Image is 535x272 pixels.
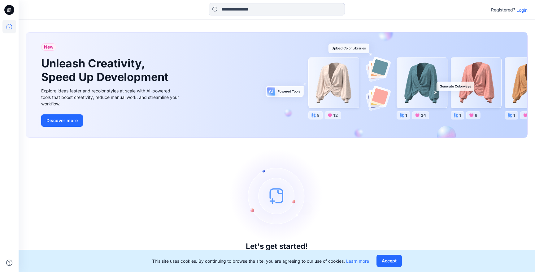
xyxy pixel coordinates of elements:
p: This site uses cookies. By continuing to browse the site, you are agreeing to our use of cookies. [152,258,369,264]
button: Discover more [41,114,83,127]
a: Learn more [346,258,369,264]
div: Explore ideas faster and recolor styles at scale with AI-powered tools that boost creativity, red... [41,87,181,107]
h3: Let's get started! [246,242,308,251]
a: Discover more [41,114,181,127]
p: Registered? [491,6,515,14]
button: Accept [376,255,402,267]
h1: Unleash Creativity, Speed Up Development [41,57,171,83]
p: Login [516,7,528,13]
img: empty-state-image.svg [230,149,323,242]
span: New [44,43,54,51]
